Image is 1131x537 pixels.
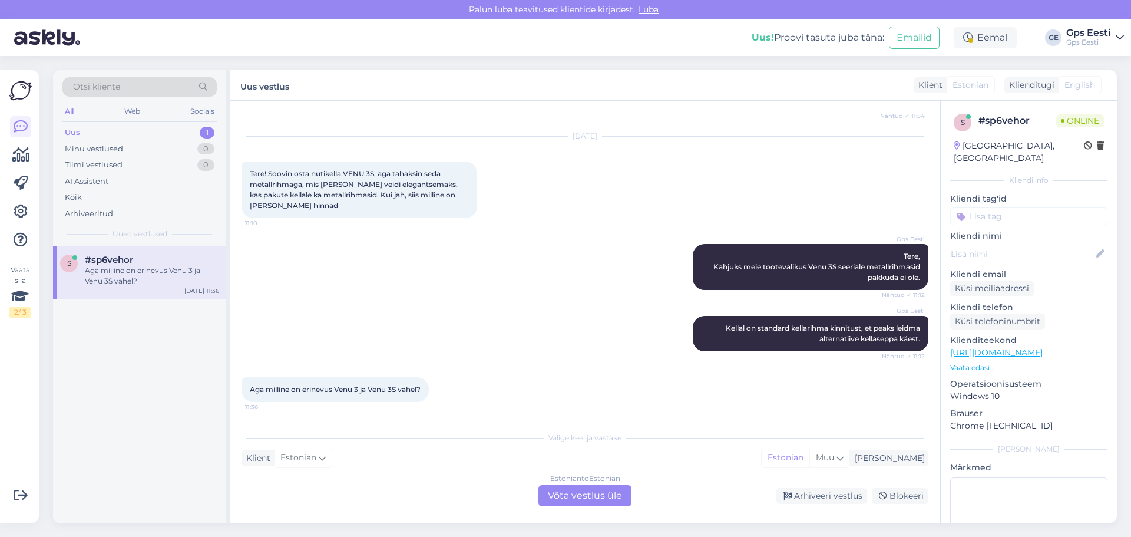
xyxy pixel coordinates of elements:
div: Klient [242,452,270,464]
div: Tiimi vestlused [65,159,123,171]
div: [DATE] [242,131,928,141]
span: 11:10 [245,219,289,228]
div: # sp6vehor [978,114,1056,128]
span: Gps Eesti [881,235,925,243]
div: 1 [200,127,214,139]
a: Gps EestiGps Eesti [1066,28,1124,47]
b: Uus! [752,32,774,43]
div: Võta vestlus üle [538,485,631,506]
div: [GEOGRAPHIC_DATA], [GEOGRAPHIC_DATA] [954,140,1084,164]
div: Estonian [762,449,809,467]
button: Emailid [889,27,940,49]
p: Märkmed [950,462,1107,474]
input: Lisa tag [950,207,1107,225]
span: Nähtud ✓ 11:54 [880,111,925,120]
div: [PERSON_NAME] [950,444,1107,454]
div: Estonian to Estonian [550,473,620,484]
div: Web [122,104,143,119]
div: GE [1045,29,1061,46]
div: Blokeeri [872,488,928,504]
div: Küsi telefoninumbrit [950,314,1045,330]
div: 2 / 3 [9,307,31,318]
div: Minu vestlused [65,143,123,155]
span: Gps Eesti [881,307,925,315]
div: Klient [914,79,943,91]
div: Klienditugi [1004,79,1054,91]
span: Luba [635,4,662,15]
p: Brauser [950,407,1107,420]
label: Uus vestlus [240,77,289,93]
span: Otsi kliente [73,81,120,93]
div: Vaata siia [9,265,31,318]
div: [DATE] 11:36 [184,286,219,295]
span: Muu [816,452,834,463]
p: Vaata edasi ... [950,363,1107,373]
a: [URL][DOMAIN_NAME] [950,347,1043,358]
span: Kellal on standard kellarihma kinnitust, et peaks leidma alternatiive kellaseppa käest. [726,324,922,343]
div: 0 [197,159,214,171]
p: Kliendi nimi [950,230,1107,242]
div: All [62,104,76,119]
div: Kliendi info [950,175,1107,186]
span: s [67,259,71,268]
div: AI Assistent [65,176,108,187]
input: Lisa nimi [951,248,1094,261]
span: Estonian [953,79,988,91]
p: Kliendi email [950,268,1107,281]
span: Estonian [280,452,316,464]
div: Aga milline on erinevus Venu 3 ja Venu 3S vahel? [85,265,219,286]
span: Online [1056,114,1104,127]
span: #sp6vehor [85,255,133,265]
span: Tere, Kahjuks meie tootevalikus Venu 3S seeriale metallrihmasid pakkuda ei ole. [713,252,922,282]
p: Chrome [TECHNICAL_ID] [950,420,1107,432]
p: Windows 10 [950,390,1107,403]
div: Valige keel ja vastake [242,433,928,443]
div: Kõik [65,192,82,203]
img: Askly Logo [9,80,32,102]
div: Arhiveeritud [65,208,113,220]
span: English [1064,79,1095,91]
span: Nähtud ✓ 11:12 [881,352,925,361]
p: Kliendi tag'id [950,193,1107,205]
div: Eemal [954,27,1017,48]
p: Klienditeekond [950,334,1107,347]
span: s [961,118,965,127]
span: 11:36 [245,403,289,411]
span: Nähtud ✓ 11:12 [881,291,925,299]
div: Proovi tasuta juba täna: [752,31,884,45]
div: Arhiveeri vestlus [776,488,867,504]
div: Uus [65,127,80,139]
span: Tere! Soovin osta nutikella VENU 3S, aga tahaksin seda metallrihmaga, mis [PERSON_NAME] veidi ele... [250,169,459,210]
div: Socials [188,104,217,119]
div: 0 [197,143,214,155]
p: Kliendi telefon [950,301,1107,314]
div: [PERSON_NAME] [850,452,925,464]
div: Küsi meiliaadressi [950,281,1034,296]
p: Operatsioonisüsteem [950,378,1107,390]
span: Uued vestlused [113,229,167,239]
div: Gps Eesti [1066,38,1111,47]
span: Aga milline on erinevus Venu 3 ja Venu 3S vahel? [250,385,421,394]
div: Gps Eesti [1066,28,1111,38]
